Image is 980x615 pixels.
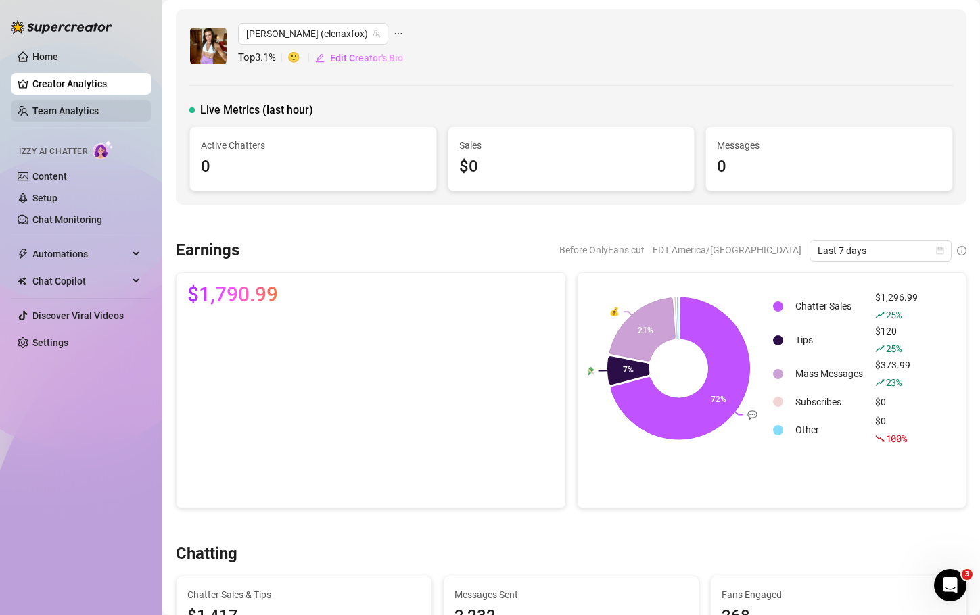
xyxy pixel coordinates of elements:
span: Chatter Sales & Tips [187,587,421,602]
a: Discover Viral Videos [32,310,124,321]
span: info-circle [957,246,966,255]
span: Automations [32,243,129,265]
span: Izzy AI Chatter [19,145,87,158]
span: rise [875,344,885,353]
div: $0 [875,395,918,410]
a: Chat Monitoring [32,214,102,225]
span: calendar [936,247,944,255]
div: $0 [459,154,684,180]
div: $0 [875,414,918,446]
span: 25 % [886,342,902,355]
span: 100 % [886,432,907,445]
a: Content [32,171,67,182]
span: Chat Copilot [32,270,129,292]
span: Elena (elenaxfox) [246,24,380,44]
span: Active Chatters [201,138,425,153]
span: Messages Sent [454,587,688,602]
div: $373.99 [875,358,918,390]
td: Mass Messages [790,358,868,390]
td: Chatter Sales [790,290,868,322]
span: $1,790.99 [187,284,278,305]
span: rise [875,310,885,320]
text: 💸 [584,365,594,375]
span: Top 3.1 % [238,50,287,66]
div: 0 [717,154,941,180]
a: Home [32,51,58,62]
span: Before OnlyFans cut [559,240,645,260]
img: Elena [190,28,227,64]
span: 23 % [886,376,902,389]
text: 💰 [609,306,620,316]
a: Settings [32,337,68,348]
iframe: Intercom live chat [934,569,966,601]
img: Chat Copilot [18,276,26,286]
td: Subscribes [790,391,868,412]
span: Live Metrics (last hour) [200,102,313,118]
span: Messages [717,138,941,153]
span: Edit Creator's Bio [330,53,403,64]
span: 25 % [886,308,902,321]
td: Tips [790,324,868,356]
button: Edit Creator's Bio [314,47,404,69]
div: 0 [201,154,425,180]
span: edit [315,53,325,63]
img: AI Chatter [93,140,114,159]
span: Sales [459,138,684,153]
div: $1,296.99 [875,290,918,322]
a: Creator Analytics [32,73,141,95]
span: thunderbolt [18,249,28,260]
span: 3 [962,569,973,580]
span: Fans Engaged [722,587,955,602]
span: ellipsis [394,23,403,45]
img: logo-BBDzfeDw.svg [11,20,112,34]
text: 💬 [747,409,757,419]
span: 🙂 [287,50,314,66]
td: Other [790,414,868,446]
span: fall [875,434,885,443]
a: Team Analytics [32,105,99,116]
span: EDT America/[GEOGRAPHIC_DATA] [653,240,801,260]
h3: Earnings [176,240,239,262]
span: Last 7 days [818,241,943,261]
h3: Chatting [176,543,237,565]
a: Setup [32,193,57,203]
span: rise [875,378,885,387]
div: $120 [875,324,918,356]
span: team [373,30,381,38]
